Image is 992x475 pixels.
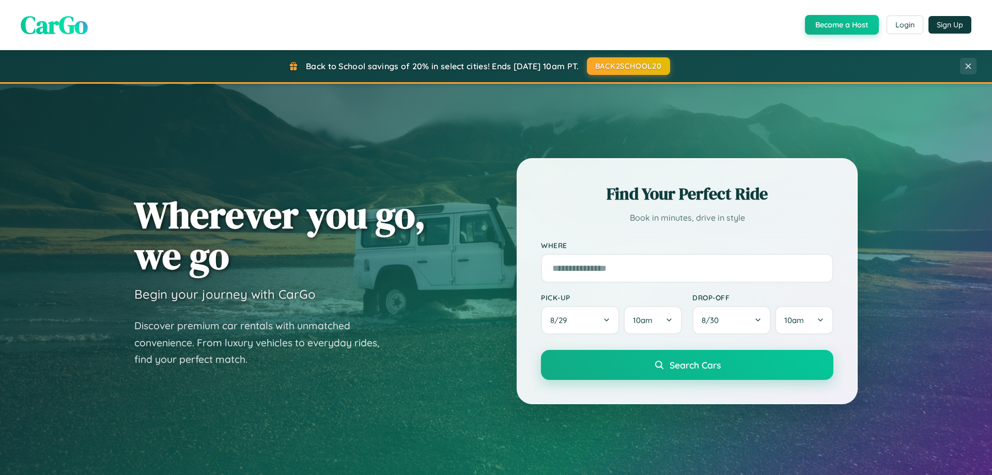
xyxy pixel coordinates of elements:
button: 10am [775,306,833,334]
p: Discover premium car rentals with unmatched convenience. From luxury vehicles to everyday rides, ... [134,317,393,368]
label: Where [541,241,833,250]
span: 8 / 30 [702,315,724,325]
span: 10am [633,315,653,325]
label: Pick-up [541,293,682,302]
button: 8/29 [541,306,619,334]
label: Drop-off [692,293,833,302]
button: Search Cars [541,350,833,380]
span: Back to School savings of 20% in select cities! Ends [DATE] 10am PT. [306,61,579,71]
button: 10am [624,306,682,334]
button: Become a Host [805,15,879,35]
button: BACK2SCHOOL20 [587,57,670,75]
button: Login [887,16,923,34]
button: 8/30 [692,306,771,334]
h2: Find Your Perfect Ride [541,182,833,205]
span: 8 / 29 [550,315,572,325]
p: Book in minutes, drive in style [541,210,833,225]
button: Sign Up [928,16,971,34]
span: Search Cars [670,359,721,371]
span: CarGo [21,8,88,42]
h1: Wherever you go, we go [134,194,426,276]
h3: Begin your journey with CarGo [134,286,316,302]
span: 10am [784,315,804,325]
